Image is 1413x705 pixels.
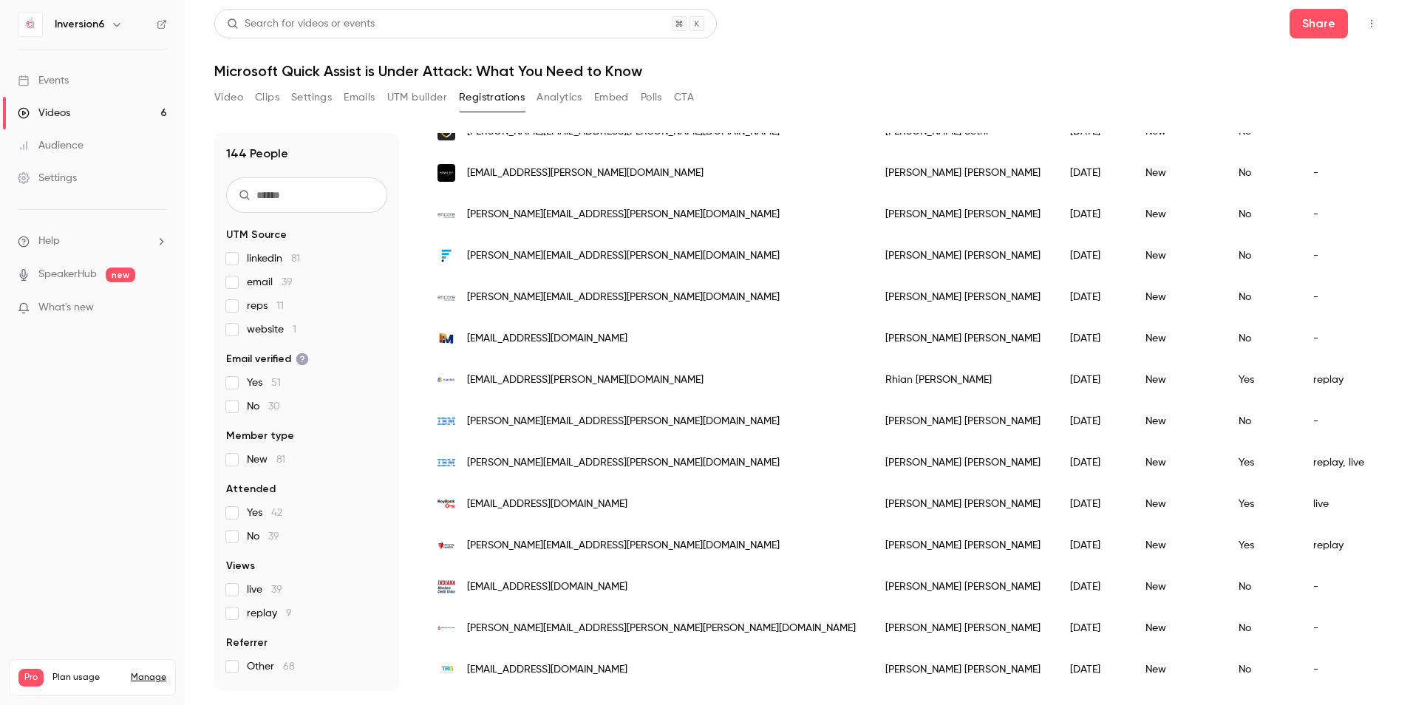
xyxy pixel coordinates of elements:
div: Settings [18,171,77,185]
div: No [1224,152,1298,194]
span: UTM Source [226,228,287,242]
span: [PERSON_NAME][EMAIL_ADDRESS][PERSON_NAME][DOMAIN_NAME] [467,290,780,305]
div: - [1298,607,1379,649]
div: New [1131,566,1224,607]
span: No [247,529,279,544]
span: What's new [38,300,94,316]
div: [DATE] [1055,276,1131,318]
button: Polls [641,86,662,109]
span: linkedin [247,251,300,266]
div: Yes [1224,483,1298,525]
img: prostigemarketing.com [437,330,455,347]
span: live [247,582,282,597]
div: [DATE] [1055,525,1131,566]
div: [PERSON_NAME] [PERSON_NAME] [871,607,1055,649]
span: [EMAIL_ADDRESS][DOMAIN_NAME] [467,662,627,678]
span: 1 [293,324,296,335]
span: 81 [276,454,285,465]
div: [PERSON_NAME] [PERSON_NAME] [871,318,1055,359]
img: ibm.com [437,418,455,425]
div: New [1131,318,1224,359]
span: Attended [226,482,276,497]
img: imcu.com [437,578,455,596]
button: Settings [291,86,332,109]
div: [PERSON_NAME] [PERSON_NAME] [871,525,1055,566]
span: 39 [282,277,293,287]
div: [DATE] [1055,401,1131,442]
img: encore.tech [437,205,455,223]
img: keybank.com [437,499,455,509]
button: Clips [255,86,279,109]
div: No [1224,566,1298,607]
div: Yes [1224,525,1298,566]
div: Search for videos or events [227,16,375,32]
button: Video [214,86,243,109]
span: Pro [18,669,44,687]
span: 42 [271,508,282,518]
button: Share [1290,9,1348,38]
span: [EMAIL_ADDRESS][PERSON_NAME][DOMAIN_NAME] [467,372,704,388]
span: replay [247,606,292,621]
span: Other [247,659,295,674]
span: [EMAIL_ADDRESS][DOMAIN_NAME] [467,331,627,347]
div: New [1131,359,1224,401]
button: Emails [344,86,375,109]
div: [DATE] [1055,483,1131,525]
div: New [1131,649,1224,690]
div: [PERSON_NAME] [PERSON_NAME] [871,649,1055,690]
div: [PERSON_NAME] [PERSON_NAME] [871,566,1055,607]
div: [PERSON_NAME] [PERSON_NAME] [871,194,1055,235]
div: - [1298,649,1379,690]
h6: Inversion6 [55,17,105,32]
span: reps [247,299,284,313]
div: [DATE] [1055,235,1131,276]
div: New [1131,607,1224,649]
span: [PERSON_NAME][EMAIL_ADDRESS][PERSON_NAME][DOMAIN_NAME] [467,207,780,222]
div: Rhian [PERSON_NAME] [871,359,1055,401]
section: facet-groups [226,228,387,674]
div: Videos [18,106,70,120]
span: website [247,322,296,337]
div: New [1131,483,1224,525]
div: Audience [18,138,84,153]
img: sherwin.com [437,625,455,631]
div: [PERSON_NAME] [PERSON_NAME] [871,276,1055,318]
img: encore.tech [437,288,455,306]
div: New [1131,525,1224,566]
div: [PERSON_NAME] [PERSON_NAME] [871,401,1055,442]
div: [DATE] [1055,649,1131,690]
span: 81 [291,253,300,264]
div: [PERSON_NAME] [PERSON_NAME] [871,235,1055,276]
div: [DATE] [1055,194,1131,235]
img: uhhospitals.org [437,537,455,554]
span: 68 [283,661,295,672]
span: 30 [268,401,280,412]
div: live [1298,483,1379,525]
div: - [1298,152,1379,194]
button: Top Bar Actions [1360,12,1383,35]
div: [PERSON_NAME] [PERSON_NAME] [871,483,1055,525]
div: New [1131,194,1224,235]
div: - [1298,401,1379,442]
div: Yes [1224,359,1298,401]
span: Yes [247,505,282,520]
div: - [1298,318,1379,359]
div: replay [1298,525,1379,566]
h1: Microsoft Quick Assist is Under Attack: What You Need to Know [214,62,1383,80]
div: New [1131,276,1224,318]
div: [DATE] [1055,318,1131,359]
div: [PERSON_NAME] [PERSON_NAME] [871,442,1055,483]
span: Referrer [226,636,268,650]
div: New [1131,235,1224,276]
div: No [1224,607,1298,649]
span: 9 [286,608,292,619]
span: new [106,268,135,282]
span: Views [226,559,255,573]
a: Manage [131,672,166,684]
div: - [1298,235,1379,276]
div: - [1298,194,1379,235]
iframe: Noticeable Trigger [149,302,167,315]
span: New [247,452,285,467]
button: Embed [594,86,629,109]
div: No [1224,649,1298,690]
